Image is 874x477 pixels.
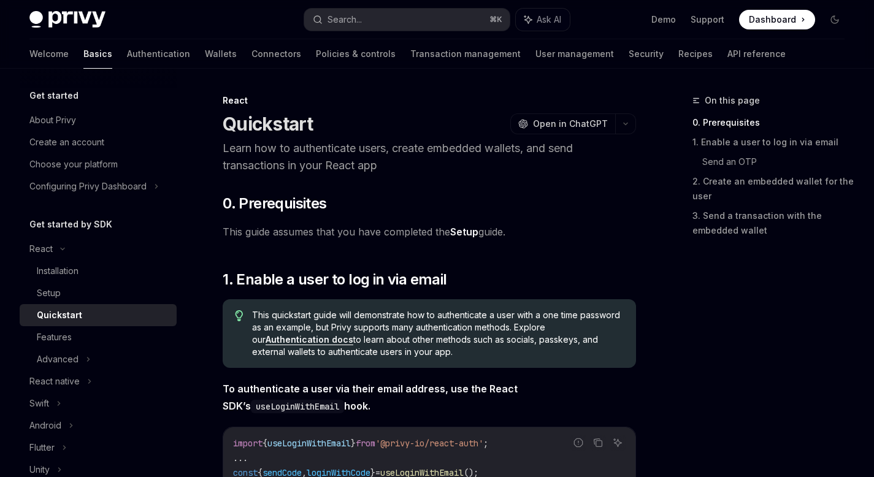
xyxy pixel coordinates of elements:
[410,39,521,69] a: Transaction management
[20,153,177,175] a: Choose your platform
[825,10,845,29] button: Toggle dark mode
[705,93,760,108] span: On this page
[29,113,76,128] div: About Privy
[20,131,177,153] a: Create an account
[29,217,112,232] h5: Get started by SDK
[516,9,570,31] button: Ask AI
[304,9,509,31] button: Search...⌘K
[749,13,796,26] span: Dashboard
[537,13,561,26] span: Ask AI
[692,172,854,206] a: 2. Create an embedded wallet for the user
[678,39,713,69] a: Recipes
[590,435,606,451] button: Copy the contents from the code block
[651,13,676,26] a: Demo
[702,152,854,172] a: Send an OTP
[692,206,854,240] a: 3. Send a transaction with the embedded wallet
[223,113,313,135] h1: Quickstart
[351,438,356,449] span: }
[223,270,447,289] span: 1. Enable a user to log in via email
[692,132,854,152] a: 1. Enable a user to log in via email
[727,39,786,69] a: API reference
[235,310,243,321] svg: Tip
[739,10,815,29] a: Dashboard
[20,282,177,304] a: Setup
[251,39,301,69] a: Connectors
[29,157,118,172] div: Choose your platform
[20,304,177,326] a: Quickstart
[37,264,79,278] div: Installation
[29,374,80,389] div: React native
[29,440,55,455] div: Flutter
[205,39,237,69] a: Wallets
[37,330,72,345] div: Features
[223,140,636,174] p: Learn how to authenticate users, create embedded wallets, and send transactions in your React app
[483,438,488,449] span: ;
[223,194,326,213] span: 0. Prerequisites
[375,438,483,449] span: '@privy-io/react-auth'
[29,396,49,411] div: Swift
[252,309,624,358] span: This quickstart guide will demonstrate how to authenticate a user with a one time password as an ...
[29,462,50,477] div: Unity
[356,438,375,449] span: from
[20,260,177,282] a: Installation
[263,438,267,449] span: {
[489,15,502,25] span: ⌘ K
[266,334,353,345] a: Authentication docs
[533,118,608,130] span: Open in ChatGPT
[37,286,61,300] div: Setup
[29,88,79,103] h5: Get started
[223,94,636,107] div: React
[610,435,626,451] button: Ask AI
[450,226,478,238] a: Setup
[223,383,518,412] strong: To authenticate a user via their email address, use the React SDK’s hook.
[29,242,53,256] div: React
[692,113,854,132] a: 0. Prerequisites
[29,179,147,194] div: Configuring Privy Dashboard
[510,113,615,134] button: Open in ChatGPT
[535,39,614,69] a: User management
[83,39,112,69] a: Basics
[20,109,177,131] a: About Privy
[223,223,636,240] span: This guide assumes that you have completed the guide.
[629,39,664,69] a: Security
[233,438,263,449] span: import
[29,11,105,28] img: dark logo
[29,39,69,69] a: Welcome
[20,326,177,348] a: Features
[37,352,79,367] div: Advanced
[251,400,344,413] code: useLoginWithEmail
[29,135,104,150] div: Create an account
[29,418,61,433] div: Android
[316,39,396,69] a: Policies & controls
[127,39,190,69] a: Authentication
[233,452,248,464] span: ...
[328,12,362,27] div: Search...
[267,438,351,449] span: useLoginWithEmail
[691,13,724,26] a: Support
[570,435,586,451] button: Report incorrect code
[37,308,82,322] div: Quickstart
